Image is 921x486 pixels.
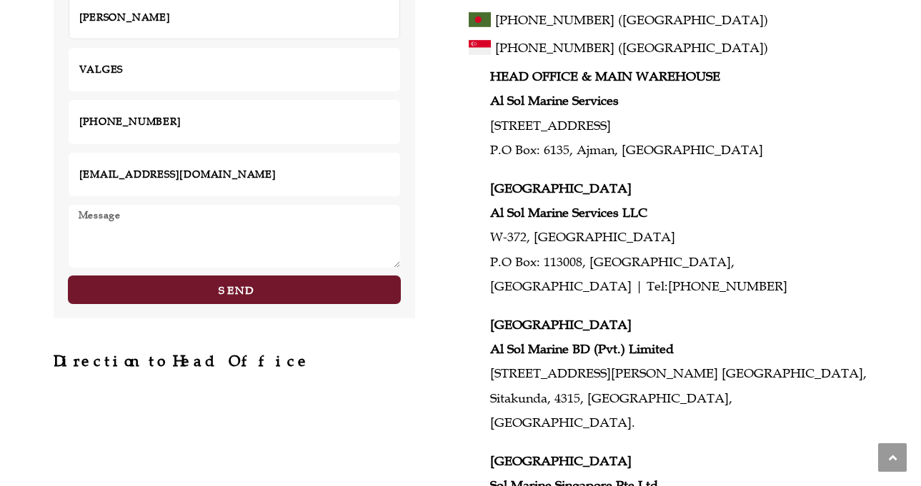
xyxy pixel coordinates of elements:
[878,443,907,472] a: Scroll to the top of the page
[495,9,867,31] a: [PHONE_NUMBER] ([GEOGRAPHIC_DATA])
[490,176,867,298] p: W-372, [GEOGRAPHIC_DATA] P.O Box: 113008, [GEOGRAPHIC_DATA], [GEOGRAPHIC_DATA] | Tel:
[68,152,402,197] input: Email
[490,205,647,221] strong: Al Sol Marine Services LLC
[495,36,768,59] span: [PHONE_NUMBER] ([GEOGRAPHIC_DATA])
[490,341,674,357] strong: Al Sol Marine BD (Pvt.) Limited
[68,99,402,144] input: Only numbers and phone characters (#, -, *, etc) are accepted.
[668,278,787,294] a: [PHONE_NUMBER]
[490,93,619,108] strong: Al Sol Marine Services
[54,354,416,369] h2: Direction to Head Office
[490,317,632,333] strong: [GEOGRAPHIC_DATA]
[219,285,253,295] span: Send
[490,453,632,469] strong: [GEOGRAPHIC_DATA]
[68,275,402,304] button: Send
[495,9,768,31] span: [PHONE_NUMBER] ([GEOGRAPHIC_DATA])
[68,47,402,92] input: Company Name
[495,36,867,59] a: [PHONE_NUMBER] ([GEOGRAPHIC_DATA])
[490,181,632,196] strong: [GEOGRAPHIC_DATA]
[490,313,867,435] p: [STREET_ADDRESS][PERSON_NAME] [GEOGRAPHIC_DATA], Sitakunda, 4315, [GEOGRAPHIC_DATA], [GEOGRAPHIC_...
[490,64,867,162] p: [STREET_ADDRESS] P.O Box: 6135, Ajman, [GEOGRAPHIC_DATA]
[490,69,720,84] strong: HEAD OFFICE & MAIN WAREHOUSE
